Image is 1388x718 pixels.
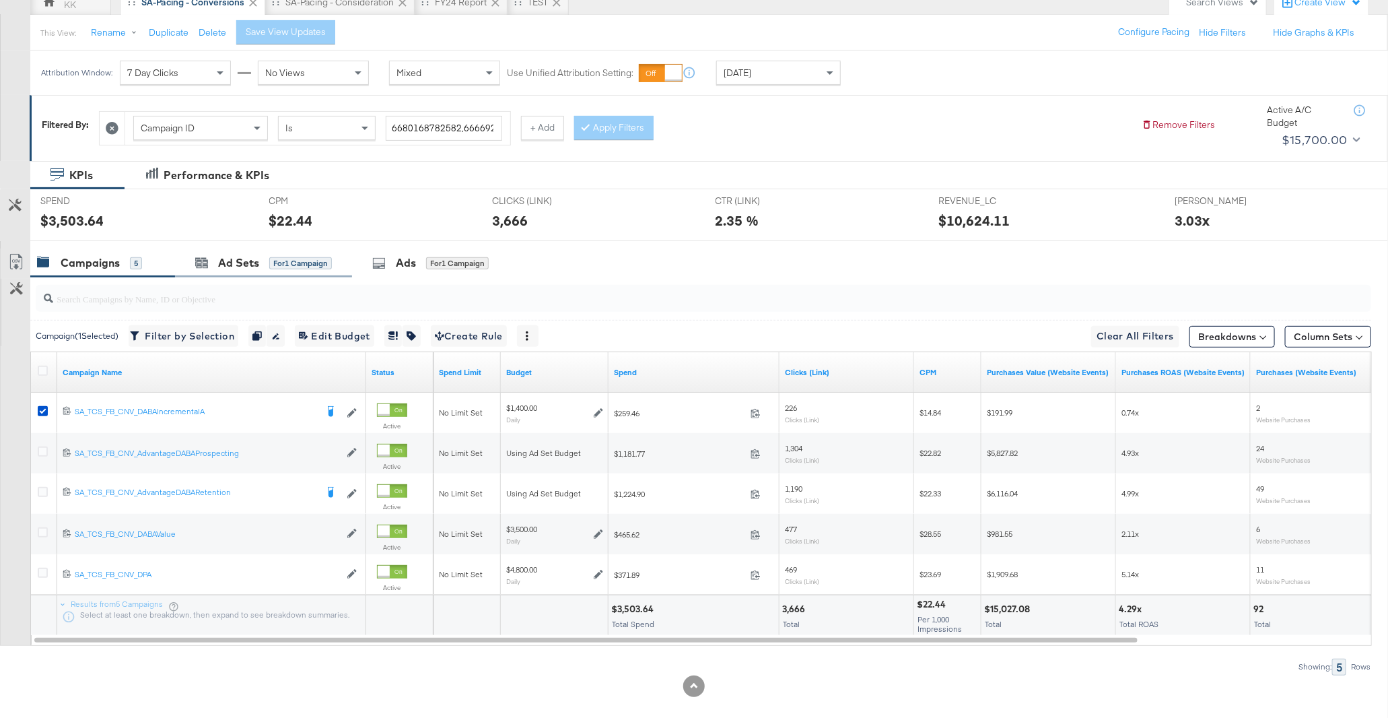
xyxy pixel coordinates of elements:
span: No Limit Set [439,569,483,579]
span: $1,181.77 [614,449,745,459]
a: The maximum amount you're willing to spend on your ads, on average each day or over the lifetime ... [506,367,603,378]
span: $23.69 [919,569,941,579]
sub: Daily [506,577,520,585]
div: SA_TCS_FB_CNV_AdvantageDABAProspecting [75,448,340,459]
label: Active [377,462,407,471]
span: 7 Day Clicks [127,67,178,79]
span: $14.84 [919,407,941,418]
span: 226 [785,403,797,413]
span: No Limit Set [439,488,483,498]
div: 3,666 [782,603,809,616]
div: SA_TCS_FB_CNV_AdvantageDABARetention [75,487,316,498]
sub: Clicks (Link) [785,537,819,545]
div: $3,500.00 [506,524,537,535]
span: [DATE] [724,67,751,79]
input: Search Campaigns by Name, ID or Objective [53,280,1248,306]
span: Create Rule [435,328,503,345]
label: Active [377,422,407,430]
span: $191.99 [987,407,1012,418]
div: This View: [40,28,76,38]
sub: Website Purchases [1256,456,1311,464]
label: Active [377,543,407,552]
span: $465.62 [614,529,745,540]
div: Attribution Window: [40,68,113,77]
div: $15,700.00 [1282,130,1348,150]
a: The total value of the purchase actions divided by spend tracked by your Custom Audience pixel on... [1121,367,1245,378]
sub: Website Purchases [1256,577,1311,585]
span: $1,909.68 [987,569,1018,579]
div: Active A/C Budget [1267,104,1341,129]
div: Filtered By: [42,119,89,131]
div: Performance & KPIs [164,168,269,183]
span: $6,116.04 [987,488,1018,498]
sub: Clicks (Link) [785,416,819,424]
div: 4.29x [1119,603,1146,616]
div: KPIs [69,168,93,183]
sub: Clicks (Link) [785,456,819,464]
span: REVENUE_LC [938,195,1039,207]
span: 469 [785,564,797,575]
a: The number of times a purchase was made tracked by your Custom Audience pixel on your website aft... [1256,367,1380,378]
span: No Views [265,67,305,79]
input: Enter a search term [386,116,502,141]
span: $1,224.90 [614,489,745,499]
div: Campaign ( 1 Selected) [36,330,118,342]
span: Total [985,619,1002,629]
button: Clear All Filters [1091,326,1179,348]
sub: Daily [506,537,520,545]
span: 0.74x [1121,407,1139,418]
span: 6 [1256,524,1260,534]
div: $22.44 [917,598,950,611]
button: Remove Filters [1142,119,1215,131]
div: Using Ad Set Budget [506,488,603,499]
a: The number of clicks on links appearing on your ad or Page that direct people to your sites off F... [785,367,909,378]
div: 5 [1332,659,1346,676]
button: Filter by Selection [129,325,238,347]
button: Rename [81,21,151,45]
a: SA_TCS_FB_CNV_DPA [75,569,340,581]
a: The average cost you've paid to have 1,000 impressions of your ad. [919,367,976,378]
span: $259.46 [614,408,745,418]
span: Total ROAS [1119,619,1158,629]
a: SA_TCS_FB_CNV_DABAValue [75,529,340,540]
div: Ads [396,255,416,271]
a: The total value of the purchase actions tracked by your Custom Audience pixel on your website aft... [987,367,1111,378]
span: Edit Budget [299,328,370,345]
span: Total [783,619,800,629]
button: Hide Filters [1199,26,1246,39]
span: SPEND [40,195,141,207]
span: 11 [1256,564,1264,575]
div: Showing: [1298,662,1332,672]
span: 1,190 [785,484,802,494]
div: 3.03x [1175,211,1210,230]
span: Filter by Selection [133,328,234,345]
div: SA_TCS_FB_CNV_DABAIncrementalA [75,406,316,417]
span: $22.33 [919,488,941,498]
div: $1,400.00 [506,403,537,414]
sub: Clicks (Link) [785,577,819,585]
span: 4.93x [1121,448,1139,458]
span: CPM [269,195,370,207]
span: 1,304 [785,443,802,453]
div: 5 [130,257,142,269]
button: Delete [199,26,226,39]
span: Mixed [396,67,421,79]
span: No Limit Set [439,448,483,458]
label: Active [377,502,407,511]
sub: Website Purchases [1256,537,1311,545]
button: Hide Graphs & KPIs [1273,26,1354,39]
span: No Limit Set [439,529,483,539]
span: 477 [785,524,797,534]
a: Shows the current state of your Ad Campaign. [372,367,428,378]
div: $22.44 [269,211,313,230]
span: CLICKS (LINK) [492,195,593,207]
span: $28.55 [919,529,941,539]
a: Your campaign name. [63,367,361,378]
div: $3,503.64 [611,603,658,616]
div: for 1 Campaign [426,257,489,269]
span: 5.14x [1121,569,1139,579]
div: SA_TCS_FB_CNV_DABAValue [75,529,340,540]
sub: Website Purchases [1256,496,1311,504]
div: $15,027.08 [984,603,1034,616]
